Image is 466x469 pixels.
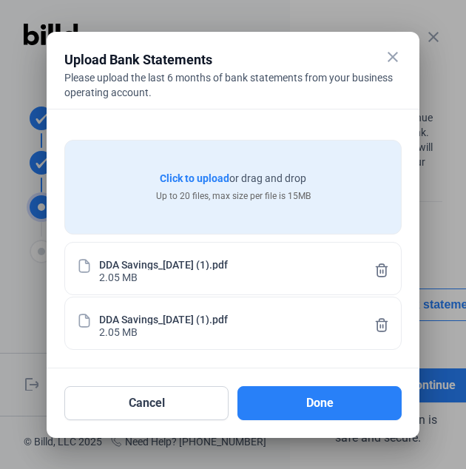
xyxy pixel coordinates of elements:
div: Please upload the last 6 months of bank statements from your business operating account. [64,70,402,100]
div: 2.05 MB [99,270,138,283]
span: Click to upload [160,172,229,184]
mat-icon: close [384,48,402,66]
div: Up to 20 files, max size per file is 15MB [156,189,311,203]
button: Done [237,386,402,420]
span: or drag and drop [229,171,306,186]
div: Upload Bank Statements [64,50,365,70]
div: DDA Savings_[DATE] (1).pdf [99,257,228,270]
div: 2.05 MB [99,325,138,337]
button: Cancel [64,386,229,420]
div: DDA Savings_[DATE] (1).pdf [99,312,228,325]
